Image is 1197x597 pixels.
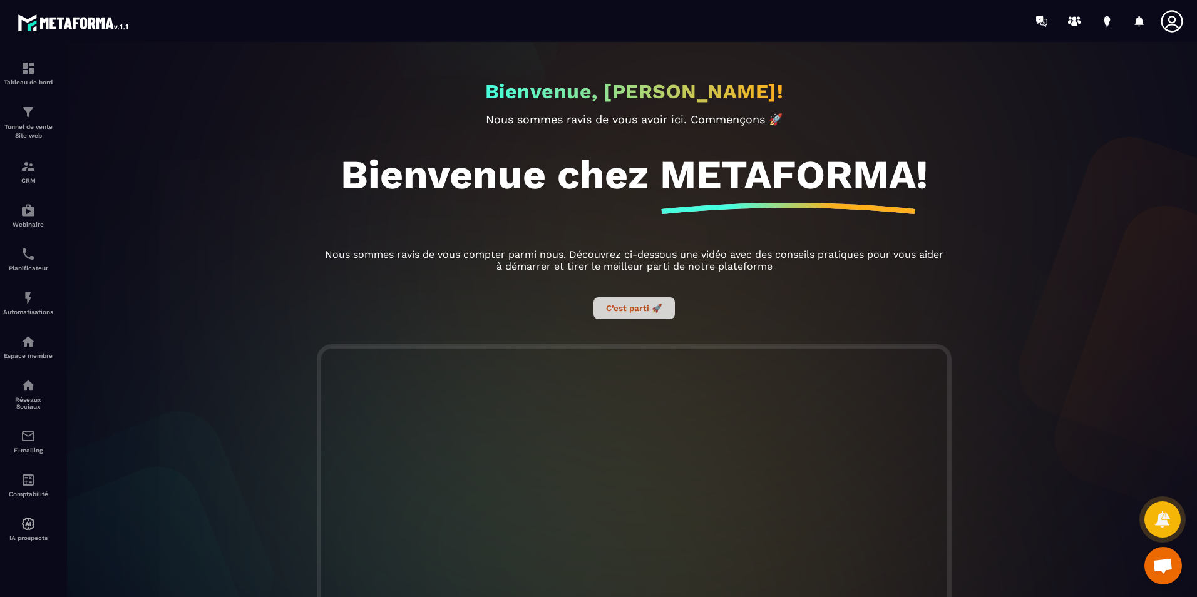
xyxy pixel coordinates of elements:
p: Nous sommes ravis de vous compter parmi nous. Découvrez ci-dessous une vidéo avec des conseils pr... [321,248,947,272]
p: Planificateur [3,265,53,272]
p: Automatisations [3,309,53,315]
a: formationformationCRM [3,150,53,193]
a: schedulerschedulerPlanificateur [3,237,53,281]
img: automations [21,203,36,218]
a: social-networksocial-networkRéseaux Sociaux [3,369,53,419]
img: formation [21,159,36,174]
p: Webinaire [3,221,53,228]
p: Tunnel de vente Site web [3,123,53,140]
img: logo [18,11,130,34]
p: IA prospects [3,534,53,541]
img: automations [21,290,36,305]
img: formation [21,61,36,76]
button: C’est parti 🚀 [593,297,675,319]
a: Ouvrir le chat [1144,547,1182,584]
a: emailemailE-mailing [3,419,53,463]
img: social-network [21,378,36,393]
h1: Bienvenue chez METAFORMA! [341,151,928,198]
p: Comptabilité [3,491,53,497]
p: Réseaux Sociaux [3,396,53,410]
p: E-mailing [3,447,53,454]
img: email [21,429,36,444]
a: automationsautomationsEspace membre [3,325,53,369]
img: accountant [21,472,36,487]
a: formationformationTunnel de vente Site web [3,95,53,150]
img: formation [21,105,36,120]
a: accountantaccountantComptabilité [3,463,53,507]
p: Nous sommes ravis de vous avoir ici. Commençons 🚀 [321,113,947,126]
a: automationsautomationsAutomatisations [3,281,53,325]
a: C’est parti 🚀 [593,302,675,314]
a: formationformationTableau de bord [3,51,53,95]
p: Espace membre [3,352,53,359]
img: automations [21,334,36,349]
img: scheduler [21,247,36,262]
p: CRM [3,177,53,184]
img: automations [21,516,36,531]
p: Tableau de bord [3,79,53,86]
a: automationsautomationsWebinaire [3,193,53,237]
h2: Bienvenue, [PERSON_NAME]! [485,79,784,103]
